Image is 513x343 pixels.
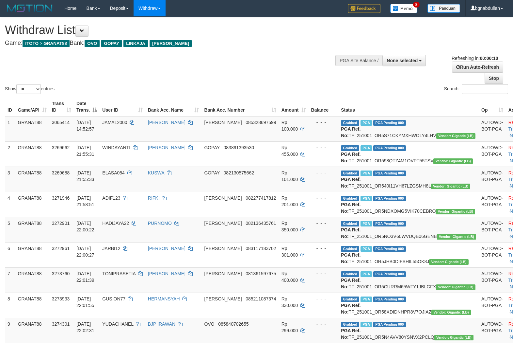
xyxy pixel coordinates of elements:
[76,246,94,258] span: [DATE] 22:00:27
[434,335,474,340] span: Vendor URL: https://dashboard.q2checkout.com/secure
[5,242,15,267] td: 6
[15,116,49,142] td: GRANAT88
[76,195,94,207] span: [DATE] 21:58:51
[5,40,335,46] h4: Game: Bank:
[102,170,125,175] span: ELASA054
[341,221,359,226] span: Grabbed
[479,267,506,293] td: AUTOWD-BOT-PGA
[204,120,242,125] span: [PERSON_NAME]
[311,195,336,201] div: - - -
[145,98,202,116] th: Bank Acc. Name: activate to sort column ascending
[341,177,361,189] b: PGA Ref. No:
[338,116,479,142] td: TF_251001_OR5S71CKYMXHWOLY4LHV
[341,252,361,264] b: PGA Ref. No:
[427,4,460,13] img: panduan.png
[52,321,70,327] span: 3274301
[5,217,15,242] td: 5
[341,171,359,176] span: Grabbed
[373,221,406,226] span: PGA Pending
[382,55,426,66] button: None selected
[204,145,219,150] span: GOPAY
[148,170,164,175] a: KUSWA
[341,328,361,340] b: PGA Ref. No:
[148,221,172,226] a: PURNOMO
[102,296,125,301] span: GUSION77
[479,242,506,267] td: AUTOWD-BOT-PGA
[341,278,361,289] b: PGA Ref. No:
[15,267,49,293] td: GRANAT88
[361,221,372,226] span: Marked by bgnjimi
[373,246,406,252] span: PGA Pending
[341,297,359,302] span: Grabbed
[485,73,503,84] a: Stop
[338,293,479,318] td: TF_251001_OR58XDIDNHPR8V7OJIAZ
[281,321,298,333] span: Rp 299.000
[452,62,503,73] a: Run Auto-Refresh
[204,321,214,327] span: OVO
[361,171,372,176] span: Marked by bgnjimi
[74,98,100,116] th: Date Trans.: activate to sort column descending
[15,98,49,116] th: Game/API: activate to sort column ascending
[311,144,336,151] div: - - -
[479,192,506,217] td: AUTOWD-BOT-PGA
[361,120,372,126] span: Marked by bgndedek
[5,318,15,343] td: 9
[281,296,298,308] span: Rp 330.000
[462,84,508,94] input: Search:
[76,120,94,132] span: [DATE] 14:52:57
[204,170,219,175] span: GOPAY
[373,297,406,302] span: PGA Pending
[102,120,127,125] span: JAMAL2000
[281,195,298,207] span: Rp 201.000
[479,217,506,242] td: AUTOWD-BOT-PGA
[452,56,498,61] span: Refreshing in:
[311,170,336,176] div: - - -
[5,98,15,116] th: ID
[341,126,361,138] b: PGA Ref. No:
[15,318,49,343] td: GRANAT88
[341,196,359,201] span: Grabbed
[204,271,242,276] span: [PERSON_NAME]
[338,141,479,167] td: TF_251001_OR598QTZ4M1OVPT55TSV
[281,170,298,182] span: Rp 101.000
[279,98,309,116] th: Amount: activate to sort column ascending
[281,221,298,232] span: Rp 350.000
[102,271,136,276] span: TONIPRASETIA
[52,120,70,125] span: 3065414
[5,84,55,94] label: Show entries
[52,170,70,175] span: 3269688
[341,120,359,126] span: Grabbed
[311,321,336,327] div: - - -
[361,322,372,327] span: Marked by bgnjimi
[373,271,406,277] span: PGA Pending
[16,84,41,94] select: Showentries
[479,116,506,142] td: AUTOWD-BOT-PGA
[361,145,372,151] span: Marked by bgnjimi
[309,98,339,116] th: Balance
[15,141,49,167] td: GRANAT88
[246,246,276,251] span: Copy 083117183702 to clipboard
[341,202,361,214] b: PGA Ref. No:
[373,322,406,327] span: PGA Pending
[246,271,276,276] span: Copy 081361597675 to clipboard
[479,318,506,343] td: AUTOWD-BOT-PGA
[361,271,372,277] span: Marked by bgnjimi
[444,84,508,94] label: Search:
[480,56,498,61] strong: 00:00:10
[102,145,130,150] span: WINDAYANTI
[15,192,49,217] td: GRANAT88
[338,167,479,192] td: TF_251001_OR540I11VH67LZGSMH8L
[102,321,133,327] span: YUDACHANEL
[5,192,15,217] td: 4
[85,40,100,47] span: OVO
[338,242,479,267] td: TF_251001_OR5JHB0DIFSHIL55OK8J
[204,195,242,201] span: [PERSON_NAME]
[436,133,476,139] span: Vendor URL: https://dashboard.q2checkout.com/secure
[479,98,506,116] th: Op: activate to sort column ascending
[5,267,15,293] td: 7
[100,98,145,116] th: User ID: activate to sort column ascending
[311,119,336,126] div: - - -
[361,196,372,201] span: Marked by bgnjimi
[201,98,279,116] th: Bank Acc. Number: activate to sort column ascending
[431,184,471,189] span: Vendor URL: https://dashboard.q2checkout.com/secure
